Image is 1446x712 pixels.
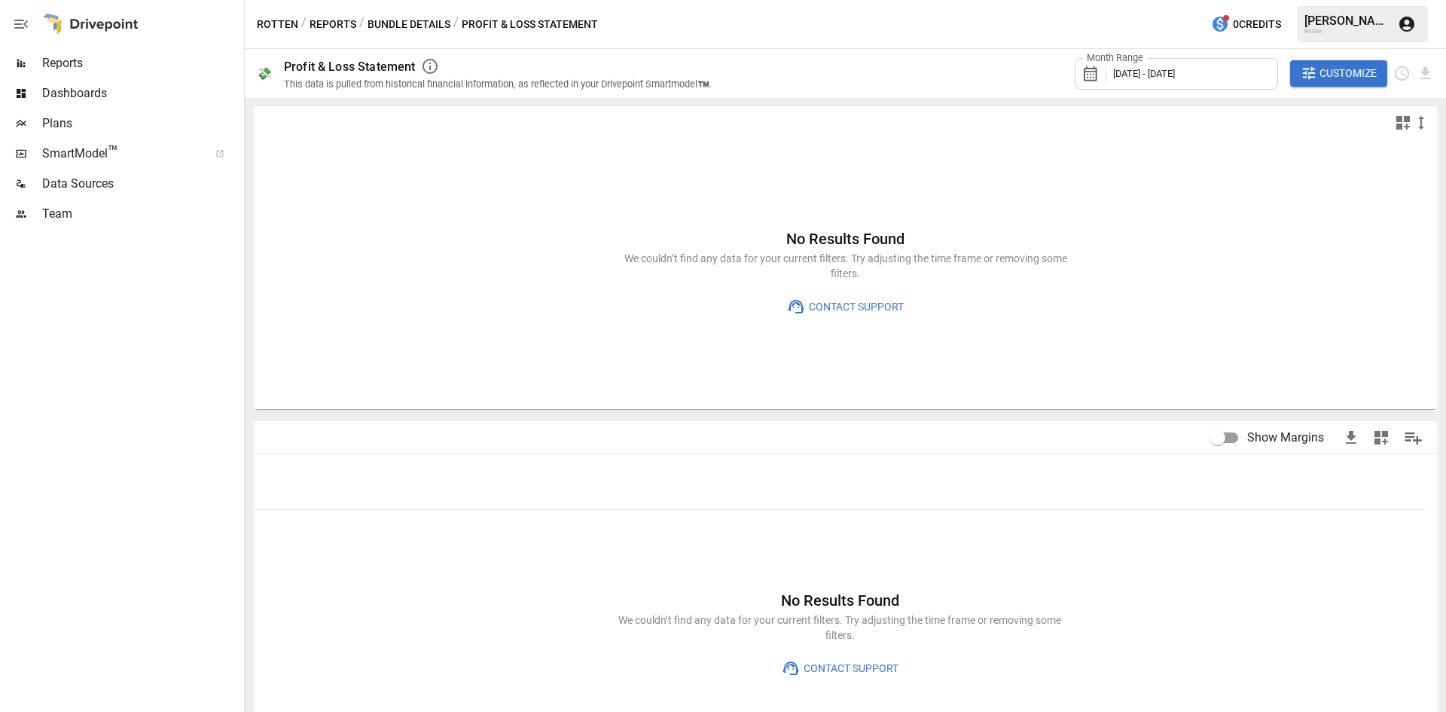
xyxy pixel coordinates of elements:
button: Contact Support [776,293,914,320]
span: ™ [108,142,118,161]
button: Contact Support [771,655,909,682]
h6: No Results Found [620,227,1072,251]
span: Plans [42,115,241,133]
p: We couldn’t find any data for your current filters. Try adjusting the time frame or removing some... [614,613,1066,643]
button: 0Credits [1205,11,1287,38]
span: Data Sources [42,175,241,193]
span: [DATE] - [DATE] [1113,68,1175,79]
span: Contact Support [805,298,904,316]
p: We couldn’t find any data for your current filters. Try adjusting the time frame or removing some... [620,251,1072,281]
button: Bundle Details [368,15,450,34]
div: Rotten [1304,28,1389,35]
h6: No Results Found [614,588,1066,613]
span: Show Margins [1247,429,1324,447]
div: / [453,15,459,34]
button: Schedule report [1393,65,1411,82]
span: Reports [42,54,241,72]
span: SmartModel [42,145,199,163]
div: 💸 [257,66,272,81]
button: Rotten [257,15,298,34]
span: Dashboards [42,84,241,102]
button: Manage Columns [1396,421,1430,455]
button: Customize [1290,60,1388,87]
span: Customize [1319,64,1377,83]
span: Team [42,205,241,223]
button: Download report [1417,65,1434,82]
div: Profit & Loss Statement [284,60,415,74]
span: 0 Credits [1233,15,1281,34]
div: / [359,15,365,34]
span: Contact Support [800,659,898,678]
button: Reports [310,15,356,34]
div: This data is pulled from historical financial information, as reflected in your Drivepoint Smartm... [284,78,712,90]
div: [PERSON_NAME] [1304,14,1389,28]
div: / [301,15,307,34]
label: Month Range [1083,51,1147,65]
